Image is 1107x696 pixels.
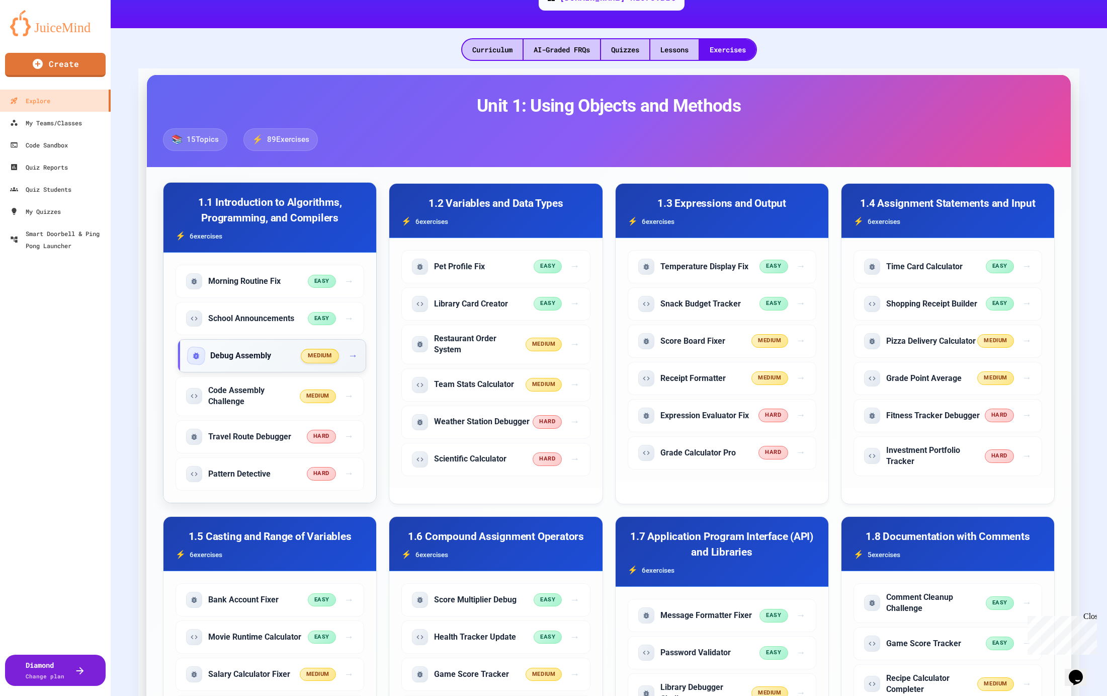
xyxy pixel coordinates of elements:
h5: Pattern Detective [208,469,271,480]
div: Chat with us now!Close [4,4,69,64]
span: medium [526,338,562,351]
div: Start exercise: Scientific Calculator (hard difficulty, code problem) [401,443,590,476]
span: hard [985,409,1014,422]
img: logo-orange.svg [10,10,101,36]
span: → [570,296,579,311]
span: → [1022,334,1032,348]
div: Lessons [650,39,699,60]
h5: Health Tracker Update [434,632,516,643]
div: Start exercise: Bank Account Fixer (easy difficulty, fix problem) [176,583,364,616]
a: DiamondChange plan [5,655,106,686]
iframe: chat widget [1024,612,1097,655]
div: AI-Graded FRQs [524,39,600,60]
span: easy [534,593,562,607]
h5: Comment Cleanup Challenge [886,592,986,614]
span: medium [977,677,1013,691]
span: → [570,415,579,429]
span: → [344,429,354,444]
div: Start exercise: Code Assembly Challenge (medium difficulty, code problem) [176,376,364,416]
span: medium [300,390,336,403]
div: Start exercise: Weather Station Debugger (hard difficulty, fix problem) [401,406,590,439]
h5: Restaurant Order System [434,333,526,356]
div: 6 exercise s [628,564,816,576]
span: → [1022,296,1032,311]
span: ⚡ [252,133,263,146]
span: → [348,349,358,363]
span: easy [759,609,788,623]
div: Diamond [26,660,64,681]
span: 89 Exercises [267,134,309,145]
span: easy [759,646,788,660]
div: Start exercise: School Announcements (easy difficulty, code problem) [176,302,364,335]
h5: Code Assembly Challenge [208,385,300,408]
span: easy [534,297,562,311]
h5: Pet Profile Fix [434,261,485,272]
h5: Weather Station Debugger [434,416,530,427]
h5: Expression Evaluator Fix [660,410,749,421]
div: Start exercise: Expression Evaluator Fix (hard difficulty, fix problem) [628,399,816,432]
div: My Teams/Classes [10,117,82,129]
h5: Recipe Calculator Completer [886,673,978,695]
div: Start exercise: Pet Profile Fix (easy difficulty, fix problem) [401,250,590,283]
div: Start exercise: Game Score Tracker (easy difficulty, code problem) [854,627,1042,660]
div: Start exercise: Pattern Detective (hard difficulty, code problem) [176,457,364,491]
span: → [796,646,806,660]
span: → [1022,677,1032,691]
span: → [344,667,354,682]
span: easy [759,260,788,273]
h5: Score Multiplier Debug [434,594,517,605]
div: Start exercise: Movie Runtime Calculator (easy difficulty, code problem) [176,621,364,654]
div: Start exercise: Salary Calculator Fixer (medium difficulty, fix problem) [176,658,364,691]
span: → [570,337,579,352]
div: Start exercise: Morning Routine Fix (easy difficulty, fix problem) [176,265,364,298]
span: → [1022,449,1032,463]
div: Start exercise: Grade Point Average (medium difficulty, code problem) [854,362,1042,395]
div: Start exercise: Health Tracker Update (easy difficulty, code problem) [401,621,590,654]
h5: Temperature Display Fix [660,261,748,272]
div: Start exercise: Shopping Receipt Builder (easy difficulty, code problem) [854,287,1042,321]
h5: School Announcements [208,313,294,324]
span: 📚 [172,133,183,146]
h5: Travel Route Debugger [208,431,291,442]
h5: Salary Calculator Fixer [208,669,290,680]
div: 6 exercise s [176,230,364,242]
h5: Team Stats Calculator [434,379,514,390]
div: Start exercise: Password Validator (easy difficulty, code problem) [628,636,816,669]
div: Quiz Reports [10,161,68,173]
span: → [344,593,354,607]
div: Start exercise: Temperature Display Fix (easy difficulty, fix problem) [628,250,816,283]
div: Start exercise: Message Formatter Fixer (easy difficulty, fix problem) [628,599,816,632]
span: 15 Topics [187,134,219,145]
span: → [796,445,806,460]
a: Create [5,53,106,77]
span: → [344,312,354,326]
span: medium [300,668,336,681]
div: Start exercise: Pizza Delivery Calculator (medium difficulty, fix problem) [854,325,1042,358]
span: → [1022,636,1032,651]
span: → [796,296,806,311]
span: → [796,371,806,385]
span: medium [526,378,562,392]
span: medium [751,371,788,385]
span: hard [758,446,788,459]
h5: Game Score Tracker [434,669,509,680]
span: Change plan [26,672,64,680]
h3: 1.2 Variables and Data Types [401,196,590,211]
span: hard [533,415,562,429]
div: My Quizzes [10,205,61,217]
span: easy [986,297,1014,311]
span: medium [526,668,562,681]
span: easy [986,637,1014,650]
div: Code Sandbox [10,139,68,151]
span: hard [307,430,336,443]
h5: Time Card Calculator [886,261,963,272]
h5: Grade Calculator Pro [660,447,736,458]
h5: Grade Point Average [886,373,962,384]
div: Start exercise: Score Board Fixer (medium difficulty, fix problem) [628,325,816,358]
div: Start exercise: Receipt Formatter (medium difficulty, code problem) [628,362,816,395]
span: hard [758,409,788,422]
h3: 1.6 Compound Assignment Operators [401,529,590,545]
span: → [570,377,579,392]
span: easy [986,260,1014,273]
h5: Receipt Formatter [660,373,726,384]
